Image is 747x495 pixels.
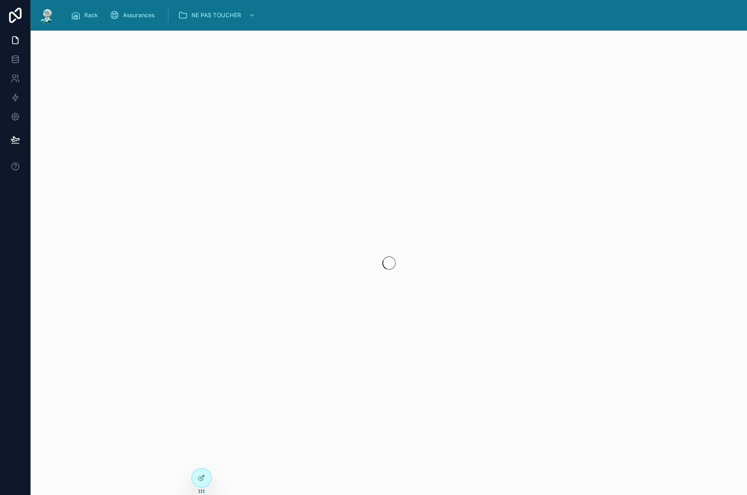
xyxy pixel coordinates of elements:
[107,7,161,24] a: Assurances
[175,7,260,24] a: NE PAS TOUCHER
[38,8,56,23] img: App logo
[191,11,241,19] span: NE PAS TOUCHER
[68,7,105,24] a: Rack
[63,5,739,26] div: scrollable content
[84,11,98,19] span: Rack
[123,11,155,19] span: Assurances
